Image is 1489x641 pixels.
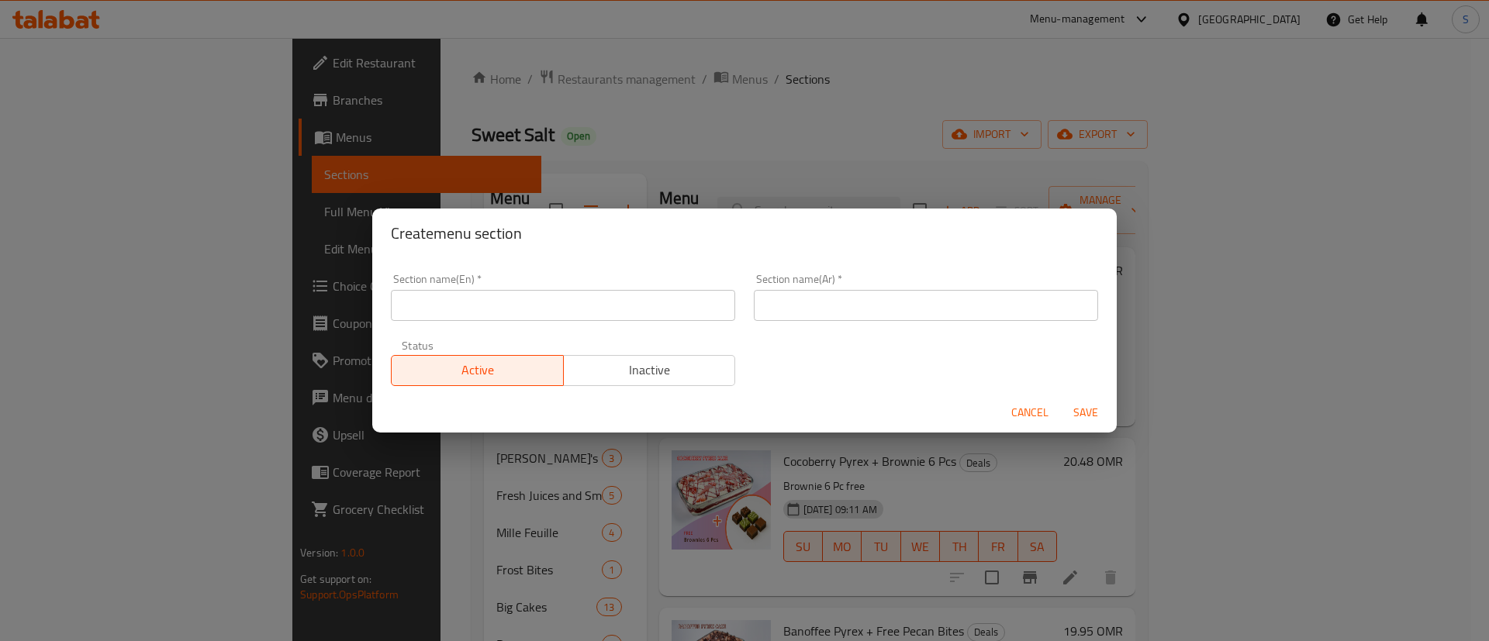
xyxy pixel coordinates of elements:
h2: Create menu section [391,221,1098,246]
button: Active [391,355,564,386]
span: Cancel [1011,403,1049,422]
span: Active [398,359,558,381]
span: Inactive [570,359,730,381]
input: Please enter section name(ar) [754,290,1098,321]
input: Please enter section name(en) [391,290,735,321]
span: Save [1067,403,1104,422]
button: Save [1061,398,1111,427]
button: Inactive [563,355,736,386]
button: Cancel [1005,398,1055,427]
